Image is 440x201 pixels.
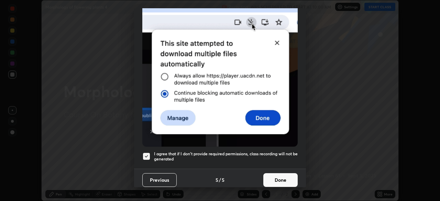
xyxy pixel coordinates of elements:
h4: 5 [216,176,218,183]
button: Done [263,173,298,187]
h4: / [219,176,221,183]
h4: 5 [222,176,224,183]
h5: I agree that if I don't provide required permissions, class recording will not be generated [154,151,298,162]
button: Previous [142,173,177,187]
